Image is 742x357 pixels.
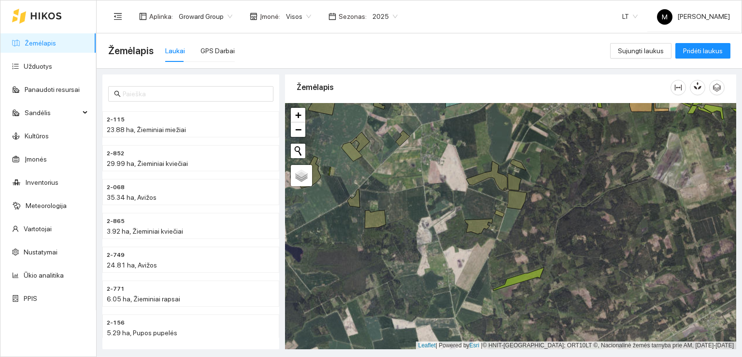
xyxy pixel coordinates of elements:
[200,45,235,56] div: GPS Darbai
[418,342,436,349] a: Leaflet
[24,225,52,233] a: Vartotojai
[291,122,305,137] a: Zoom out
[671,80,686,95] button: column-width
[108,43,154,59] span: Žemėlapis
[657,13,730,20] span: [PERSON_NAME]
[25,103,80,122] span: Sandėlis
[26,202,67,209] a: Meteorologija
[107,227,183,235] span: 3.92 ha, Žieminiai kviečiai
[662,9,668,25] span: M
[108,7,128,26] button: menu-fold
[416,342,736,350] div: | Powered by © HNIT-[GEOGRAPHIC_DATA]; ORT10LT ©, Nacionalinė žemės tarnyba prie AM, [DATE]-[DATE]
[291,165,312,186] a: Layers
[372,9,398,24] span: 2025
[107,160,188,167] span: 29.99 ha, Žieminiai kviečiai
[25,132,49,140] a: Kultūros
[286,9,311,24] span: Visos
[295,123,301,135] span: −
[107,261,157,269] span: 24.81 ha, Avižos
[24,295,37,302] a: PPIS
[297,74,671,101] div: Žemėlapis
[107,284,125,294] span: 2-771
[107,115,125,124] span: 2-115
[24,271,64,279] a: Ūkio analitika
[107,149,124,158] span: 2-852
[622,9,638,24] span: LT
[165,45,185,56] div: Laukai
[610,47,671,55] a: Sujungti laukus
[671,84,685,91] span: column-width
[107,329,177,337] span: 5.29 ha, Pupos pupelės
[107,193,157,201] span: 35.34 ha, Avižos
[114,12,122,21] span: menu-fold
[291,108,305,122] a: Zoom in
[149,11,173,22] span: Aplinka :
[25,86,80,93] a: Panaudoti resursai
[610,43,671,59] button: Sujungti laukus
[328,13,336,20] span: calendar
[26,178,58,186] a: Inventorius
[339,11,367,22] span: Sezonas :
[179,9,232,24] span: Groward Group
[250,13,257,20] span: shop
[25,155,47,163] a: Įmonės
[481,342,483,349] span: |
[675,43,730,59] button: Pridėti laukus
[107,295,180,303] span: 6.05 ha, Žieminiai rapsai
[295,109,301,121] span: +
[107,126,186,134] span: 23.88 ha, Žieminiai miežiai
[291,144,305,158] button: Initiate a new search
[470,342,480,349] a: Esri
[683,45,723,56] span: Pridėti laukus
[139,13,147,20] span: layout
[675,47,730,55] a: Pridėti laukus
[24,248,57,256] a: Nustatymai
[107,318,125,327] span: 2-156
[260,11,280,22] span: Įmonė :
[107,183,125,192] span: 2-068
[24,62,52,70] a: Užduotys
[107,251,125,260] span: 2-749
[618,45,664,56] span: Sujungti laukus
[123,89,268,99] input: Paieška
[25,39,56,47] a: Žemėlapis
[107,217,125,226] span: 2-865
[114,90,121,97] span: search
